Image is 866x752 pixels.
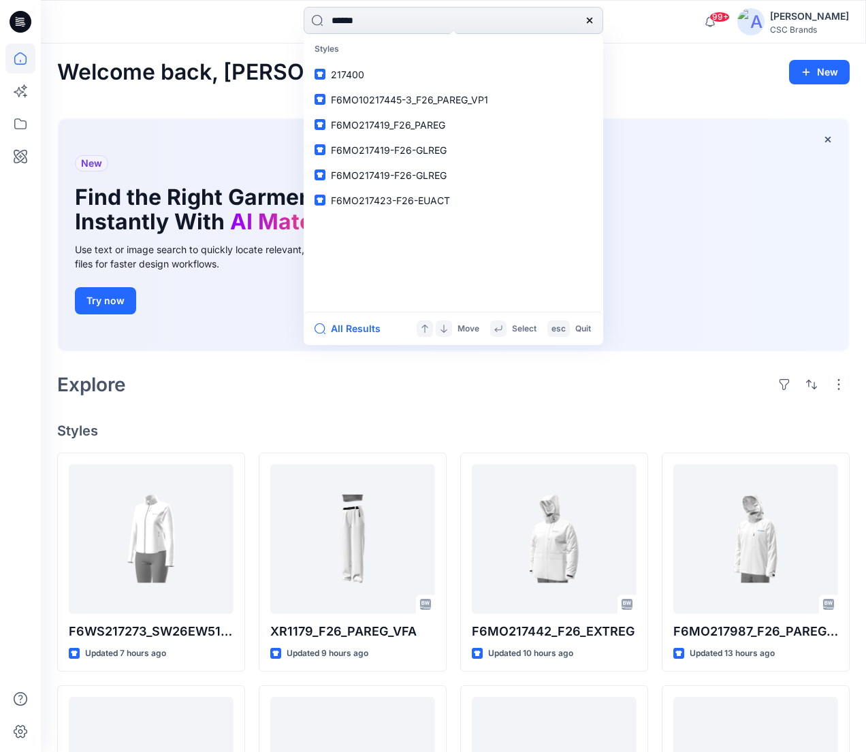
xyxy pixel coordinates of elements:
p: Updated 7 hours ago [85,647,166,661]
span: AI Match [230,208,326,235]
p: Styles [306,37,600,62]
span: New [81,155,102,171]
p: Updated 10 hours ago [488,647,573,661]
p: Updated 9 hours ago [287,647,368,661]
a: F6MO217987_F26_PAREG_VFA [673,464,838,614]
a: F6MO217419-F26-GLREG [306,137,600,163]
button: All Results [315,321,389,337]
a: F6WS217273_SW26EW5149_F26_EUACT_VFA1 [69,464,234,614]
p: Select [512,322,536,336]
button: Try now [75,287,136,314]
span: F6MO217419-F26-GLREG [331,144,447,156]
h2: Explore [57,374,126,395]
button: New [789,60,850,84]
p: Move [458,322,479,336]
a: XR1179_F26_PAREG_VFA [270,464,435,614]
a: F6MO217423-F26-EUACT [306,188,600,213]
a: F6MO10217445-3_F26_PAREG_VP1 [306,87,600,112]
span: 99+ [709,12,730,22]
span: F6MO217423-F26-EUACT [331,195,450,206]
p: F6MO217442_F26_EXTREG [472,622,637,641]
span: F6MO10217445-3_F26_PAREG_VP1 [331,94,488,105]
p: F6MO217987_F26_PAREG_VFA [673,622,838,641]
a: F6MO217419_F26_PAREG [306,112,600,137]
span: F6MO217419_F26_PAREG [331,119,445,131]
span: 217400 [331,69,364,80]
a: F6MO217442_F26_EXTREG [472,464,637,614]
span: F6MO217419-F26-GLREG [331,169,447,181]
p: XR1179_F26_PAREG_VFA [270,622,435,641]
div: CSC Brands [770,24,849,35]
h2: Welcome back, [PERSON_NAME] [57,60,405,85]
img: avatar [737,8,765,35]
p: Quit [575,322,591,336]
h1: Find the Right Garment Instantly With [75,185,361,234]
p: esc [551,322,566,336]
p: Updated 13 hours ago [690,647,775,661]
a: 217400 [306,62,600,87]
div: Use text or image search to quickly locate relevant, editable .bw files for faster design workflows. [75,242,381,271]
div: [PERSON_NAME] [770,8,849,24]
a: F6MO217419-F26-GLREG [306,163,600,188]
p: F6WS217273_SW26EW5149_F26_EUACT_VFA1 [69,622,234,641]
h4: Styles [57,423,850,439]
